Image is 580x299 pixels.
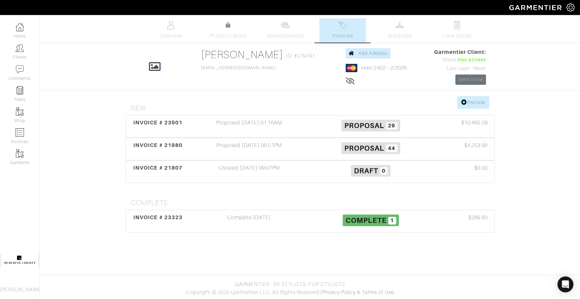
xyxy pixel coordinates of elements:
img: wardrobe-487a4870c1b7c33e795ec22d11cfc2ed9d08956e64fb3008fe2437562e282088.svg [396,21,404,29]
img: basicinfo-40fd8af6dae0f16599ec9e87c0ef1c0a1fdea2edbe929e3d69a839185d80c458.svg [167,21,175,29]
img: measurements-466bbee1fd09ba9460f595b01e5d73f9e2bff037440d3c8f018324cb6cdf7a4a.svg [281,21,290,29]
a: Send Invite [455,75,486,85]
img: todo-9ac3debb85659649dc8f770b8b6100bb5dab4b48dedcbae339e5042a72dfd3cc.svg [453,21,461,29]
img: garmentier-logo-header-white-b43fb05a5012e4ada735d5af1a66efaba907eab6374d6393d1fbf88cb4ef424d.png [506,2,566,13]
span: Measurements [267,32,303,40]
a: Invoice [457,96,489,109]
a: INVOICE # 23501 Proposed [DATE] 01:16AM Proposal 29 $10,460.29 [126,115,495,138]
span: INVOICE # 21807 [133,165,182,171]
a: INVOICE # 23323 Complete [DATE] Complete 1 $289.60 [126,210,495,232]
a: INVOICE # 21807 Created [DATE] 09:07PM Draft 0 $0.00 [126,160,495,183]
span: $289.60 [468,214,487,222]
span: Look Books [442,32,472,40]
a: [EMAIL_ADDRESS][DOMAIN_NAME] [201,66,276,70]
a: [PERSON_NAME] [201,49,283,61]
img: dashboard-icon-dbcd8f5a0b271acd01030246c82b418ddd0df26cd7fceb0bd07c9910d44c42f6.png [16,23,24,31]
span: INVOICE # 21980 [133,142,182,148]
div: Proposed [DATE] 01:16AM [188,119,310,134]
div: Created [DATE] 09:07PM [188,164,310,179]
span: Draft [354,167,378,175]
h4: New [131,104,495,112]
span: 0 [380,167,388,175]
span: Product Library [209,32,247,40]
div: Status: [434,56,486,64]
img: reminder-icon-8004d30b9f0a5d33ae49ab947aed9ed385cf756f9e5892f1edd6e32f2345188e.png [16,86,24,94]
img: orders-icon-0abe47150d42831381b5fb84f609e132dff9fe21cb692f30cb5eec754e2cba89.png [16,128,24,137]
span: 44 [386,144,398,152]
span: Proposal [344,144,384,152]
a: Measurements [262,18,309,43]
div: Last Login: Never [434,65,486,72]
span: INVOICE # 23501 [133,119,182,126]
span: $0.00 [474,164,487,172]
img: gear-icon-white-bd11855cb880d31180b6d7d6211b90ccbf57a29d726f0c71d8c61bd08dd39cc2.png [566,3,575,12]
a: Product Library [205,21,251,40]
span: $10,460.29 [461,119,488,127]
a: Add Address [346,48,391,59]
img: mastercard-2c98a0d54659f76b027c6839bea21931c3e23d06ea5b2b5660056f2e14d2f154.png [346,64,357,72]
span: Invoices [332,32,353,40]
img: garments-icon-b7da505a4dc4fd61783c78ac3ca0ef83fa9d6f193b1c9dc38574b1d14d53ca28.png [16,107,24,116]
span: Copyright © 2025 Garmentier LLC. All Rights Reserved. [186,289,320,295]
span: INVOICE # 23323 [133,214,182,221]
span: ID: #219191 [287,52,315,60]
a: Look Books [434,18,480,43]
img: garments-icon-b7da505a4dc4fd61783c78ac3ca0ef83fa9d6f193b1c9dc38574b1d14d53ca28.png [16,149,24,158]
span: 1 [388,217,396,225]
div: Complete [DATE] [188,214,310,229]
span: Overview [160,32,182,40]
div: Open Intercom Messenger [557,276,573,292]
span: Complete [345,216,386,224]
span: Add Address [358,51,388,56]
span: $4,253.98 [464,141,487,149]
img: clients-icon-6bae9207a08558b7cb47a8932f037763ab4055f8c8b6bfacd5dc20c3e0201464.png [16,44,24,52]
a: INVOICE # 21980 Proposed [DATE] 08:51PM Proposal 44 $4,253.98 [126,138,495,160]
h4: Complete [131,199,495,207]
span: Wardrobe [388,32,412,40]
span: Has access [457,56,486,64]
span: 29 [386,122,398,130]
img: orders-27d20c2124de7fd6de4e0e44c1d41de31381a507db9b33961299e4e07d508b8c.svg [338,21,347,29]
img: comment-icon-a0a6a9ef722e966f86d9cbdc48e553b5cf19dbc54f86b18d962a5391bc8f6eb6.png [16,65,24,74]
a: Privacy Policy & Terms of Use [322,289,394,295]
div: Proposed [DATE] 08:51PM [188,141,310,157]
a: Wardrobe [377,18,423,43]
span: Proposal [344,121,384,130]
span: Garmentier Client: [434,48,486,56]
a: Overview [148,18,194,43]
a: Invoices [319,18,366,43]
a: xxxx-2402 - 2/2026 [361,65,407,71]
